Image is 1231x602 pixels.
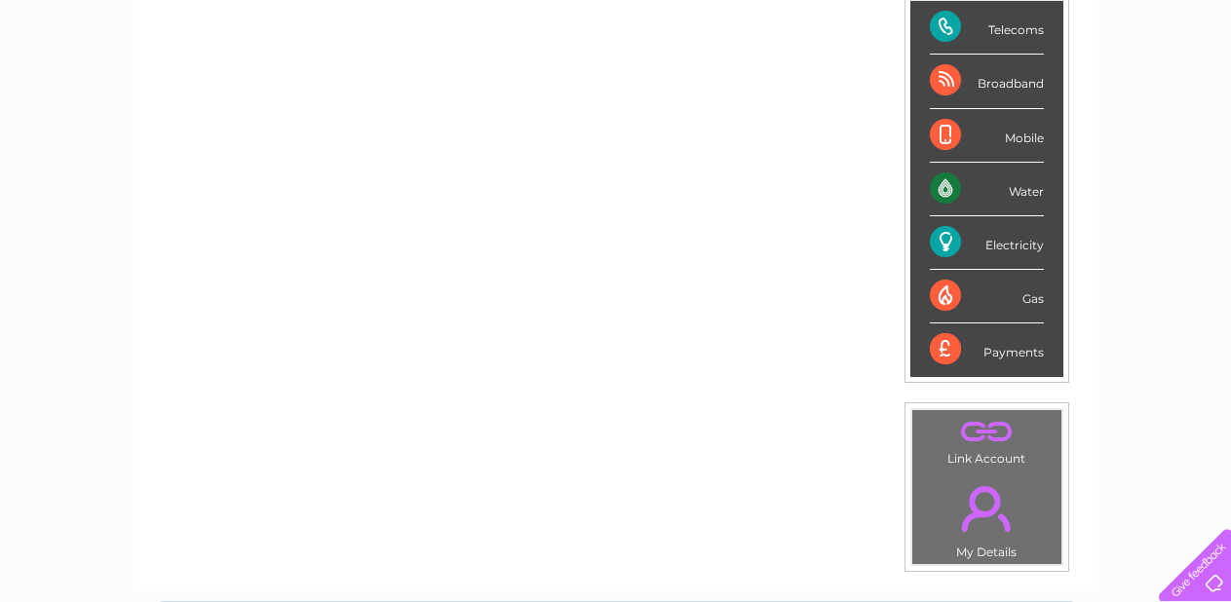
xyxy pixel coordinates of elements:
a: Log out [1167,83,1212,97]
div: Payments [930,323,1044,376]
a: Telecoms [991,83,1050,97]
a: . [917,474,1057,543]
div: Electricity [930,216,1044,270]
a: Blog [1061,83,1090,97]
div: Gas [930,270,1044,323]
a: Energy [937,83,980,97]
td: My Details [911,470,1062,565]
div: Broadband [930,55,1044,108]
a: Water [888,83,925,97]
div: Mobile [930,109,1044,163]
div: Water [930,163,1044,216]
td: Link Account [911,409,1062,470]
img: logo.png [43,51,142,110]
div: Telecoms [930,1,1044,55]
a: . [917,415,1057,449]
a: 0333 014 3131 [864,10,998,34]
a: Contact [1101,83,1149,97]
div: Clear Business is a trading name of Verastar Limited (registered in [GEOGRAPHIC_DATA] No. 3667643... [156,11,1077,94]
